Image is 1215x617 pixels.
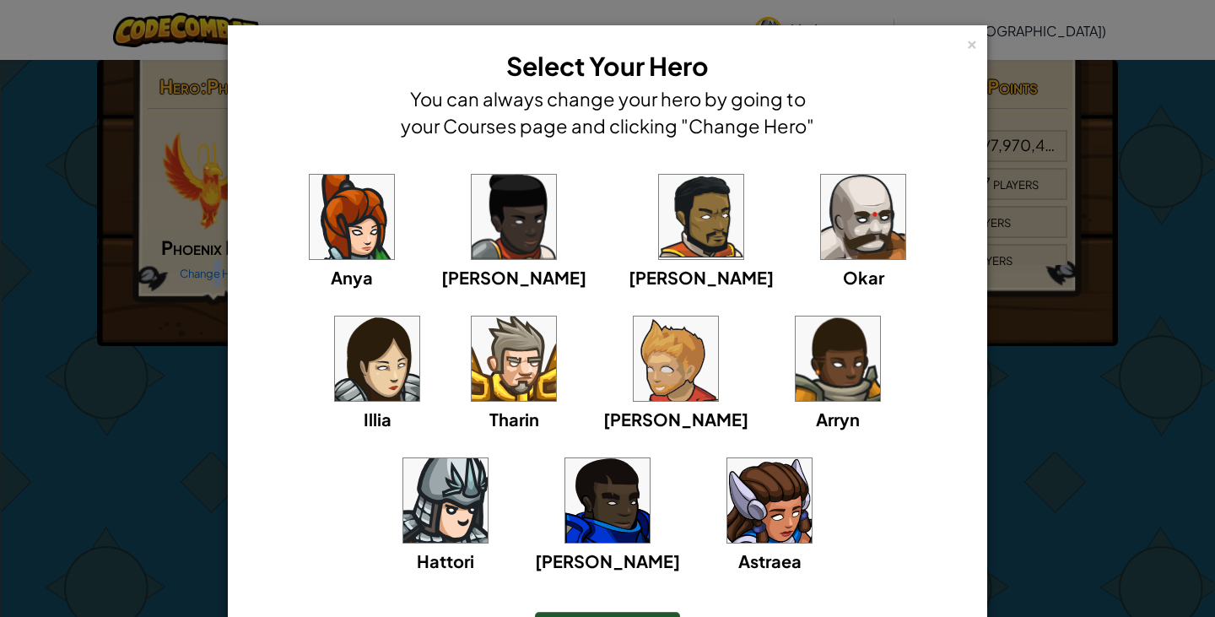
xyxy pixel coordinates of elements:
img: portrait.png [796,317,880,401]
img: portrait.png [634,317,718,401]
div: × [966,33,978,51]
h3: Select Your Hero [397,47,818,85]
span: [PERSON_NAME] [535,550,680,571]
span: [PERSON_NAME] [603,409,748,430]
img: portrait.png [403,458,488,543]
img: portrait.png [659,175,743,259]
span: Tharin [489,409,539,430]
img: portrait.png [727,458,812,543]
h4: You can always change your hero by going to your Courses page and clicking "Change Hero" [397,85,818,139]
span: Hattori [417,550,474,571]
img: portrait.png [565,458,650,543]
span: Illia [364,409,391,430]
span: Arryn [816,409,860,430]
span: Astraea [738,550,802,571]
img: portrait.png [310,175,394,259]
span: Okar [843,267,884,288]
span: [PERSON_NAME] [629,267,774,288]
img: portrait.png [821,175,905,259]
img: portrait.png [472,317,556,401]
img: portrait.png [472,175,556,259]
span: [PERSON_NAME] [441,267,586,288]
img: portrait.png [335,317,419,401]
span: Anya [331,267,373,288]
